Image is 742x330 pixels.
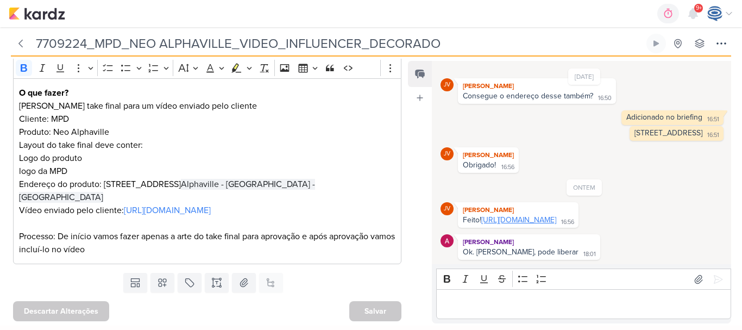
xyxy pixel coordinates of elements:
[444,82,450,88] p: JV
[13,57,401,78] div: Editor toolbar
[124,205,211,216] a: [URL][DOMAIN_NAME]
[19,152,396,204] p: Logo do produto logo da MPD Endereço do produto: [STREET_ADDRESS]
[33,34,644,53] input: Kard Sem Título
[436,289,731,319] div: Editor editing area: main
[19,99,396,113] p: [PERSON_NAME] take final para um vídeo enviado pelo cliente
[707,6,722,21] img: Caroline Traven De Andrade
[441,234,454,247] img: Alessandra Gomes
[460,236,598,247] div: [PERSON_NAME]
[460,80,614,91] div: [PERSON_NAME]
[463,215,556,225] div: Feito!
[501,163,514,172] div: 16:56
[626,113,702,122] div: Adicionado no briefing
[13,78,401,265] div: Editor editing area: main
[696,4,702,13] span: 9+
[441,147,454,160] div: Joney Viana
[444,206,450,212] p: JV
[463,247,578,257] div: Ok. [PERSON_NAME], pode liberar
[9,7,65,20] img: kardz.app
[583,250,596,259] div: 18:01
[444,151,450,157] p: JV
[463,160,496,170] div: Obrigado!
[19,139,396,152] p: Layout do take final deve conter:
[19,113,396,139] p: Cliente: MPD Produto: Neo Alphaville
[436,269,731,290] div: Editor toolbar
[460,204,576,215] div: [PERSON_NAME]
[19,230,396,256] p: Processo: De início vamos fazer apenas a arte do take final para aprovação e após aprovação vamos...
[561,218,574,227] div: 16:56
[19,88,68,98] strong: O que fazer?
[707,115,719,124] div: 16:51
[441,78,454,91] div: Joney Viana
[19,204,396,217] p: Vídeo enviado pelo cliente:
[652,39,661,48] div: Ligar relógio
[441,202,454,215] div: Joney Viana
[634,128,702,138] div: [STREET_ADDRESS]
[481,215,556,225] a: [URL][DOMAIN_NAME]
[598,94,612,103] div: 16:50
[707,131,719,140] div: 16:51
[463,91,593,101] div: Consegue o endereço desse também?
[460,150,517,160] div: [PERSON_NAME]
